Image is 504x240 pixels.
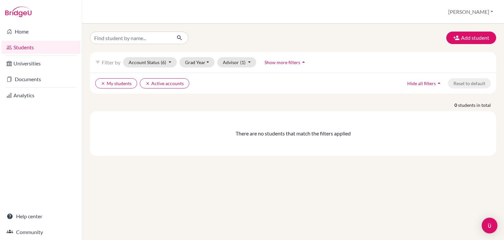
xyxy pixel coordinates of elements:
[101,81,105,86] i: clear
[1,73,80,86] a: Documents
[1,57,80,70] a: Universities
[240,60,245,65] span: (1)
[95,78,137,88] button: clearMy students
[140,78,189,88] button: clearActive accounts
[1,25,80,38] a: Home
[90,32,171,44] input: Find student by name...
[1,226,80,239] a: Community
[445,6,496,18] button: [PERSON_NAME]
[217,57,256,67] button: Advisor(1)
[454,102,458,108] strong: 0
[402,78,448,88] button: Hide all filtersarrow_drop_up
[1,41,80,54] a: Students
[264,60,300,65] span: Show more filters
[179,57,215,67] button: Grad Year
[95,60,100,65] i: filter_list
[5,7,31,17] img: Bridge-U
[436,80,442,86] i: arrow_drop_up
[95,130,491,137] div: There are no students that match the filters applied
[446,32,496,44] button: Add student
[161,60,166,65] span: (6)
[448,78,491,88] button: Reset to default
[458,102,496,108] span: students in total
[123,57,177,67] button: Account Status(6)
[1,89,80,102] a: Analytics
[482,218,497,233] div: Open Intercom Messenger
[102,59,120,65] span: Filter by
[1,210,80,223] a: Help center
[259,57,312,67] button: Show more filtersarrow_drop_up
[407,81,436,86] span: Hide all filters
[300,59,307,65] i: arrow_drop_up
[145,81,150,86] i: clear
